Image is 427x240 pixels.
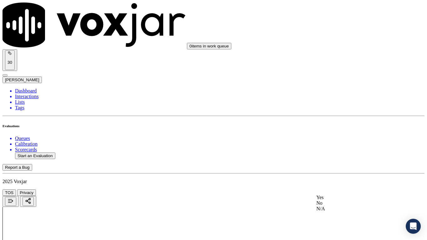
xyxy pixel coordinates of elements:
[15,94,424,99] a: Interactions
[8,60,12,65] p: 30
[316,195,396,200] div: Yes
[15,88,424,94] a: Dashboard
[15,105,424,111] a: Tags
[5,77,39,82] span: [PERSON_NAME]
[3,77,42,83] button: [PERSON_NAME]
[3,124,424,128] h6: Evaluations
[316,200,396,206] div: No
[187,43,231,49] button: 0items in work queue
[316,206,396,212] div: N/A
[406,219,421,234] div: Open Intercom Messenger
[15,136,424,141] a: Queues
[15,147,424,152] a: Scorecards
[3,179,424,184] p: 2025 Voxjar
[3,49,17,71] button: 30
[5,50,15,70] button: 30
[15,99,424,105] a: Lists
[15,141,424,147] a: Calibration
[15,152,55,159] button: Start an Evaluation
[3,2,186,47] img: voxjar logo
[17,189,36,196] button: Privacy
[3,189,16,196] button: TOS
[3,164,32,171] button: Report a Bug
